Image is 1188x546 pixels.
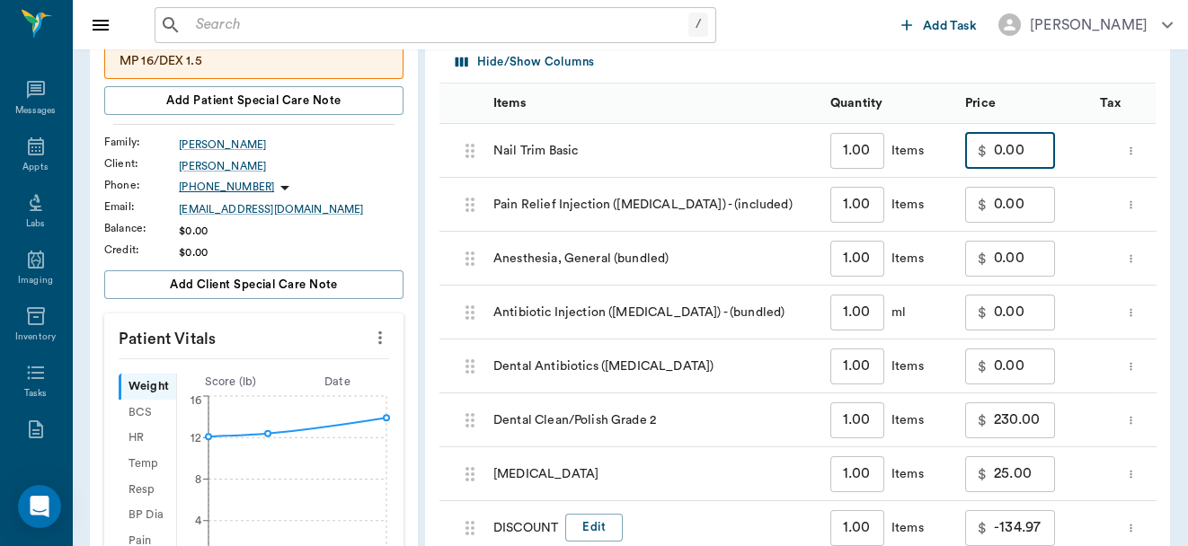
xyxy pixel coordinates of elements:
div: Items [884,519,924,537]
div: Open Intercom Messenger [18,485,61,528]
div: Tasks [24,387,47,401]
div: Nail Trim Basic [484,124,821,178]
button: [PERSON_NAME] [984,8,1187,41]
input: 0.00 [994,187,1055,223]
div: Family : [104,134,179,150]
div: Appts [22,161,48,174]
input: 0.00 [994,348,1055,384]
div: $0.00 [179,223,403,239]
div: Items [884,196,924,214]
p: $ [978,194,987,216]
span: Add client Special Care Note [170,275,338,295]
button: more [366,322,395,353]
button: more [1120,297,1140,328]
div: Antibiotic Injection ([MEDICAL_DATA]) - (bundled) [484,286,821,339]
button: message [1069,515,1078,542]
a: [EMAIL_ADDRESS][DOMAIN_NAME] [179,201,403,217]
div: Quantity [830,78,882,128]
button: Edit [565,514,623,542]
div: [PERSON_NAME] [1030,14,1148,36]
div: Labs [26,217,45,231]
div: Resp [119,477,176,503]
button: more [1120,189,1140,220]
button: more [1120,459,1140,489]
p: $ [978,302,987,323]
tspan: 12 [191,432,201,443]
div: Client : [104,155,179,172]
div: Balance : [104,220,179,236]
div: Imaging [18,274,53,287]
div: Items [884,250,924,268]
div: Inventory [15,330,56,344]
div: ml [884,304,906,321]
div: Messages [15,104,57,118]
div: Dental Clean/Polish Grade 2 [484,393,821,447]
div: Price [956,84,1091,124]
div: Phone : [104,177,179,193]
div: Items [493,78,526,128]
div: Items [884,465,924,483]
div: Anesthesia, General (bundled) [484,232,821,286]
button: Close drawer [83,7,119,43]
button: Select columns [451,48,598,76]
div: BCS [119,400,176,426]
button: Add patient Special Care Note [104,86,403,115]
p: Patient Vitals [104,313,403,358]
div: Quantity [821,84,956,124]
div: Items [484,84,821,124]
button: more [1120,136,1140,166]
input: Search [189,13,688,38]
input: 0.00 [994,241,1055,277]
div: / [688,13,708,37]
p: MP 16/DEX 1.5 [120,52,388,71]
p: $ [978,409,987,431]
button: message [1069,137,1078,164]
div: BP Dia [119,503,176,529]
p: $ [978,356,987,377]
div: HR [119,426,176,452]
div: [MEDICAL_DATA] [484,447,821,501]
input: 0.00 [994,402,1055,438]
button: more [1120,243,1140,274]
tspan: 4 [195,515,202,526]
div: Tax [1100,78,1121,128]
div: Items [884,142,924,160]
tspan: 16 [191,395,201,406]
button: Add client Special Care Note [104,270,403,299]
div: Email : [104,198,179,215]
a: [PERSON_NAME] [179,158,403,174]
a: [PERSON_NAME] [179,136,403,153]
div: Weight [119,374,176,400]
p: $ [978,463,987,485]
button: Add Task [894,8,984,41]
div: DISCOUNT [493,514,623,542]
div: Temp [119,451,176,477]
div: Price [965,78,996,128]
p: $ [978,248,987,269]
input: 0.00 [994,133,1055,169]
p: [PHONE_NUMBER] [179,180,274,195]
input: 0.00 [994,456,1055,492]
p: $ [978,140,987,162]
div: Items [884,411,924,429]
div: Pain Relief Injection ([MEDICAL_DATA]) - (included) [484,178,821,232]
div: Items [884,357,924,375]
span: Add patient Special Care Note [166,91,341,110]
button: more [1120,405,1140,436]
button: more [1120,513,1140,543]
div: Date [284,374,391,391]
input: 0.00 [994,295,1055,330]
p: $ [978,517,987,539]
div: Credit : [104,242,179,258]
input: 0.00 [994,510,1055,546]
div: Score ( lb ) [177,374,284,391]
tspan: 8 [195,474,201,485]
div: $0.00 [179,244,403,260]
button: more [1120,351,1140,382]
div: Dental Antibiotics ([MEDICAL_DATA]) [484,339,821,393]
